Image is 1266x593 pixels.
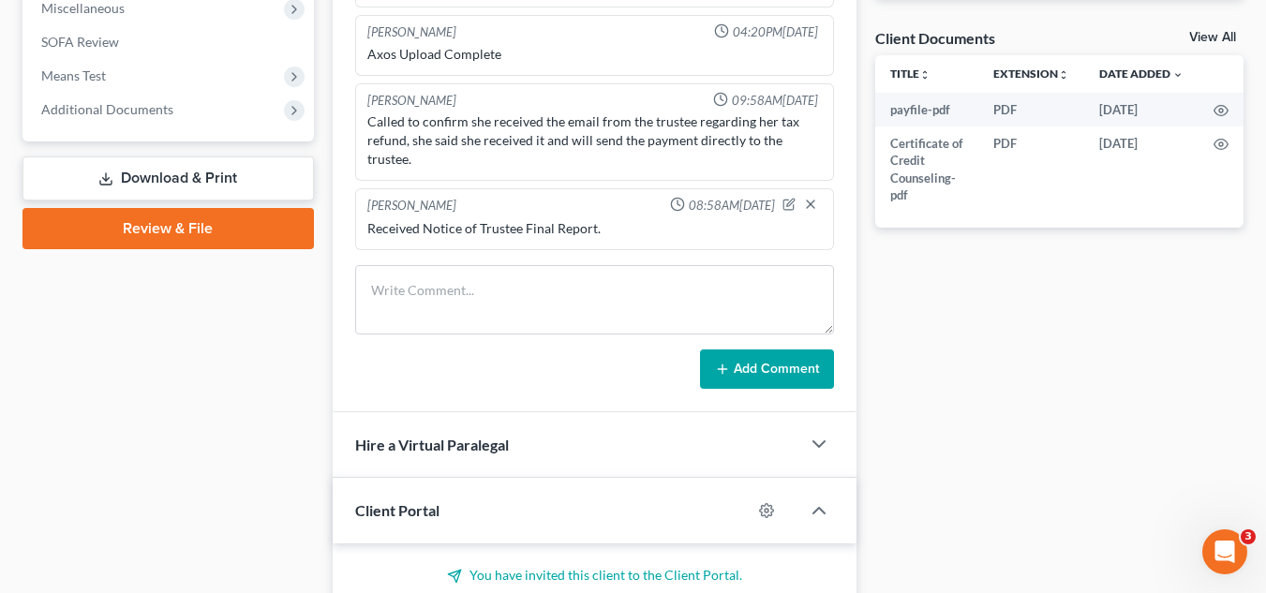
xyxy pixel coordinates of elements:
td: PDF [978,126,1084,213]
td: Certificate of Credit Counseling-pdf [875,126,978,213]
div: Called to confirm she received the email from the trustee regarding her tax refund, she said she ... [367,112,822,169]
a: SOFA Review [26,25,314,59]
i: unfold_more [1058,69,1069,81]
span: 09:58AM[DATE] [732,92,818,110]
span: 3 [1241,529,1256,544]
iframe: Intercom live chat [1202,529,1247,574]
span: SOFA Review [41,34,119,50]
a: Date Added expand_more [1099,67,1184,81]
span: Means Test [41,67,106,83]
div: [PERSON_NAME] [367,92,456,110]
p: You have invited this client to the Client Portal. [355,566,834,585]
span: 04:20PM[DATE] [733,23,818,41]
div: [PERSON_NAME] [367,23,456,41]
td: [DATE] [1084,93,1199,126]
i: unfold_more [919,69,931,81]
span: Client Portal [355,501,439,519]
a: View All [1189,31,1236,44]
div: Client Documents [875,28,995,48]
td: payfile-pdf [875,93,978,126]
span: Additional Documents [41,101,173,117]
i: expand_more [1172,69,1184,81]
a: Review & File [22,208,314,249]
td: [DATE] [1084,126,1199,213]
span: Hire a Virtual Paralegal [355,436,509,453]
div: Axos Upload Complete [367,45,822,64]
button: Add Comment [700,349,834,389]
span: 08:58AM[DATE] [689,197,775,215]
td: PDF [978,93,1084,126]
div: [PERSON_NAME] [367,197,456,215]
div: Received Notice of Trustee Final Report. [367,219,822,238]
a: Download & Print [22,156,314,200]
a: Extensionunfold_more [993,67,1069,81]
a: Titleunfold_more [890,67,931,81]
